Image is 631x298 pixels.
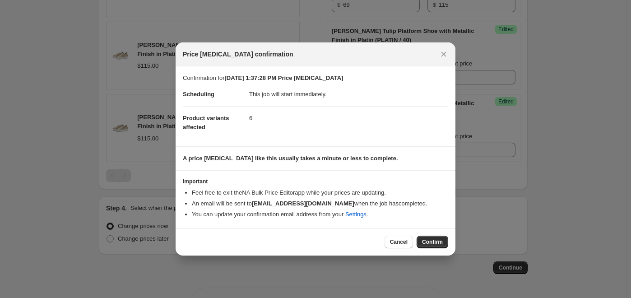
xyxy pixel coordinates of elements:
[192,188,448,197] li: Feel free to exit the NA Bulk Price Editor app while your prices are updating.
[183,74,448,83] p: Confirmation for
[390,238,408,246] span: Cancel
[224,74,343,81] b: [DATE] 1:37:28 PM Price [MEDICAL_DATA]
[252,200,354,207] b: [EMAIL_ADDRESS][DOMAIN_NAME]
[385,236,413,248] button: Cancel
[183,50,293,59] span: Price [MEDICAL_DATA] confirmation
[422,238,443,246] span: Confirm
[417,236,448,248] button: Confirm
[249,83,448,106] dd: This job will start immediately.
[183,91,214,98] span: Scheduling
[183,115,229,130] span: Product variants affected
[192,210,448,219] li: You can update your confirmation email address from your .
[345,211,367,218] a: Settings
[192,199,448,208] li: An email will be sent to when the job has completed .
[183,178,448,185] h3: Important
[183,155,398,162] b: A price [MEDICAL_DATA] like this usually takes a minute or less to complete.
[437,48,450,61] button: Close
[249,106,448,130] dd: 6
